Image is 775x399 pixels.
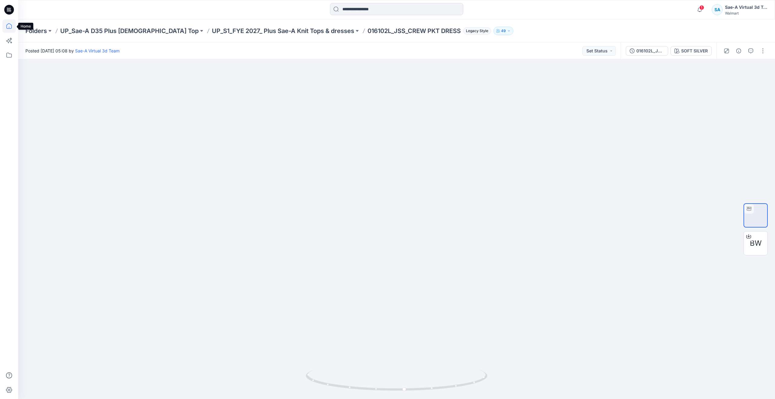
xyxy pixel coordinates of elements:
span: Posted [DATE] 05:08 by [25,48,120,54]
button: 49 [493,27,513,35]
div: Walmart [725,11,767,15]
button: Legacy Style [461,27,491,35]
span: BW [750,238,762,249]
button: 016102L_JSS_Rev1 [626,46,668,56]
a: Sae-A Virtual 3d Team [75,48,120,53]
a: UP_S1_FYE 2027_ Plus Sae-A Knit Tops & dresses [212,27,354,35]
div: 016102L_JSS_Rev1 [636,48,664,54]
div: SA [712,4,723,15]
div: Sae-A Virtual 3d Team [725,4,767,11]
a: Folders [25,27,47,35]
button: Details [734,46,744,56]
p: 016102L_JSS_CREW PKT DRESS [368,27,461,35]
span: Legacy Style [463,27,491,35]
p: 49 [501,28,506,34]
div: SOFT SILVER [681,48,708,54]
a: UP_Sae-A D35 Plus [DEMOGRAPHIC_DATA] Top [60,27,199,35]
button: SOFT SILVER [671,46,712,56]
span: 1 [699,5,704,10]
